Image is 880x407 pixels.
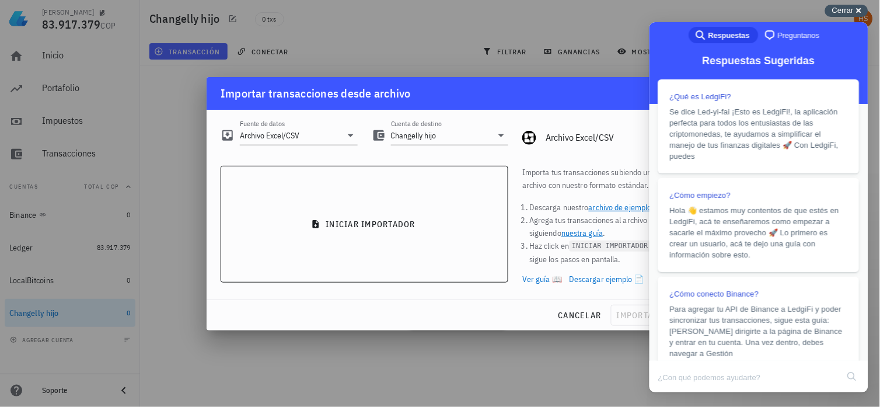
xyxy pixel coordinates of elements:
li: Agrega tus transacciones al archivo siguiendo . [529,214,659,239]
button: Cerrar [825,5,868,17]
li: Descarga nuestro . [529,201,659,214]
a: Ver guía 📖 [522,273,562,286]
span: iniciar importador [231,219,498,229]
button: iniciar importador [221,166,508,283]
a: nuestra guía [561,228,603,238]
a: archivo de ejemplo [589,202,652,213]
div: Importar transacciones desde archivo [221,84,411,103]
span: Cerrar [832,6,854,15]
label: Fuente de datos [240,119,285,128]
span: cancelar [558,310,602,321]
button: cancelar [553,305,606,326]
li: Haz click en y sigue los pasos en pantalla. [529,239,659,266]
iframe: Help Scout Beacon - Live Chat, Contact Form, and Knowledge Base [649,22,868,392]
a: Descargar ejemplo 📄 [569,273,644,286]
p: Importa tus transacciones subiendo un archivo con nuestro formato estándar. [522,166,659,192]
code: INICIAR IMPORTADOR [570,241,651,252]
div: Archivo Excel/CSV [546,132,659,143]
label: Cuenta de destino [391,119,442,128]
